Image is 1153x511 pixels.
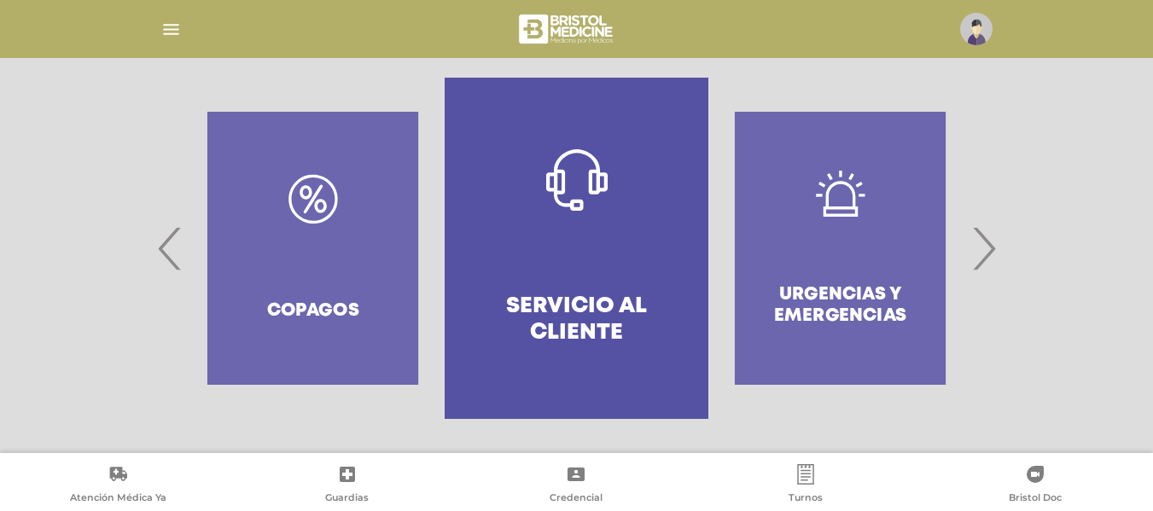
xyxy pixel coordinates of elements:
[70,491,166,507] span: Atención Médica Ya
[789,491,823,507] span: Turnos
[550,491,603,507] span: Credencial
[960,13,993,45] img: profile-placeholder.svg
[445,78,708,419] a: Servicio al Cliente
[920,464,1150,508] a: Bristol Doc
[462,464,691,508] a: Credencial
[1009,491,1062,507] span: Bristol Doc
[967,202,1000,294] span: Next
[233,464,463,508] a: Guardias
[691,464,921,508] a: Turnos
[475,293,678,346] h4: Servicio al Cliente
[154,202,187,294] span: Previous
[325,491,369,507] span: Guardias
[516,9,618,49] img: bristol-medicine-blanco.png
[3,464,233,508] a: Atención Médica Ya
[160,19,182,40] img: Cober_menu-lines-white.svg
